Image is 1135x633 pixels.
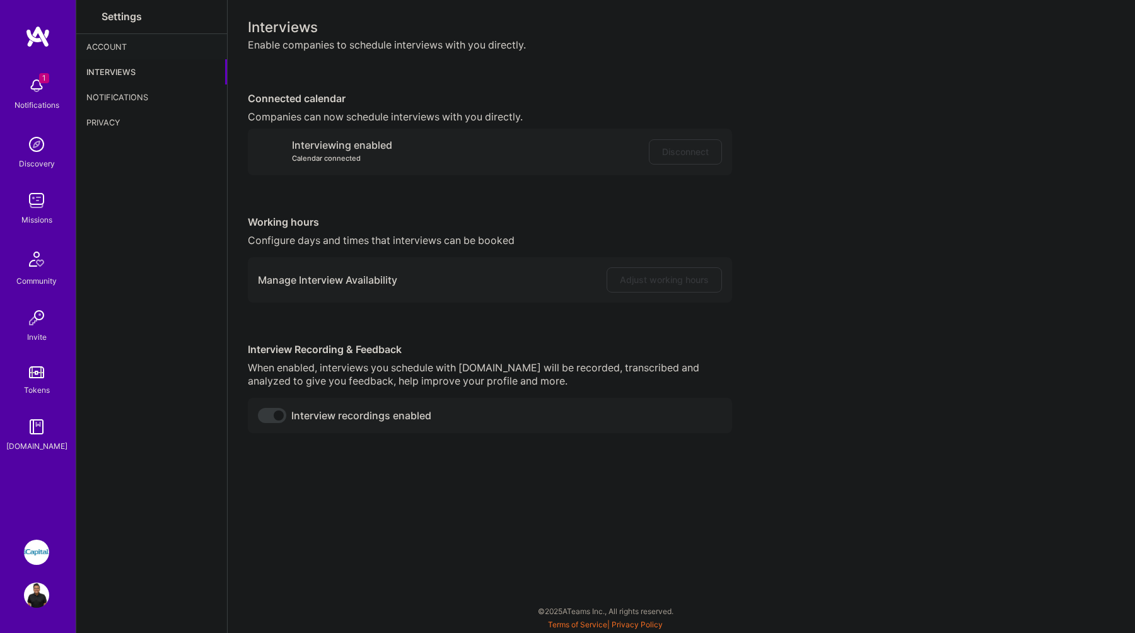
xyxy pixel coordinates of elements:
[248,361,732,388] div: When enabled, interviews you schedule with [DOMAIN_NAME] will be recorded, transcribed and analyz...
[24,383,50,397] div: Tokens
[548,620,663,629] span: |
[27,330,47,344] div: Invite
[21,540,52,565] a: iCapital: Building an Alternative Investment Marketplace
[248,343,732,356] div: Interview Recording & Feedback
[612,620,663,629] a: Privacy Policy
[248,234,732,247] div: Configure days and times that interviews can be booked
[24,132,49,157] img: discovery
[24,188,49,213] img: teamwork
[15,98,59,112] div: Notifications
[25,25,50,48] img: logo
[39,73,49,83] span: 1
[291,409,431,422] span: Interview recordings enabled
[16,274,57,287] div: Community
[248,110,732,124] div: Companies can now schedule interviews with you directly.
[292,152,392,165] div: Calendar connected
[258,140,282,164] i: icon PurpleCalendar
[662,146,709,158] span: Disconnect
[248,38,1115,52] div: Enable companies to schedule interviews with you directly.
[248,20,1115,33] div: Interviews
[258,274,397,287] div: Manage Interview Availability
[24,73,49,98] img: bell
[607,267,722,293] button: Adjust working hours
[86,12,96,22] i: icon Settings
[248,216,732,229] div: Working hours
[548,620,607,629] a: Terms of Service
[102,10,142,23] div: Settings
[21,583,52,608] a: User Avatar
[76,84,227,110] div: Notifications
[248,92,732,105] div: Connected calendar
[76,34,227,59] div: Account
[19,157,55,170] div: Discovery
[21,213,52,226] div: Missions
[76,110,227,135] div: Privacy
[24,414,49,439] img: guide book
[292,139,392,165] div: Interviewing enabled
[76,595,1135,627] div: © 2025 ATeams Inc., All rights reserved.
[24,583,49,608] img: User Avatar
[620,274,709,286] span: Adjust working hours
[21,244,52,274] img: Community
[76,59,227,84] div: Interviews
[24,540,49,565] img: iCapital: Building an Alternative Investment Marketplace
[6,439,67,453] div: [DOMAIN_NAME]
[649,139,722,165] button: Disconnect
[24,305,49,330] img: Invite
[29,366,44,378] img: tokens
